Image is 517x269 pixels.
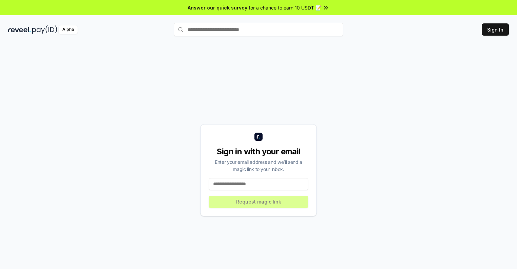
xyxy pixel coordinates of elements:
[8,25,31,34] img: reveel_dark
[482,23,509,36] button: Sign In
[249,4,321,11] span: for a chance to earn 10 USDT 📝
[254,133,263,141] img: logo_small
[209,146,308,157] div: Sign in with your email
[32,25,57,34] img: pay_id
[59,25,78,34] div: Alpha
[209,158,308,173] div: Enter your email address and we’ll send a magic link to your inbox.
[188,4,247,11] span: Answer our quick survey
